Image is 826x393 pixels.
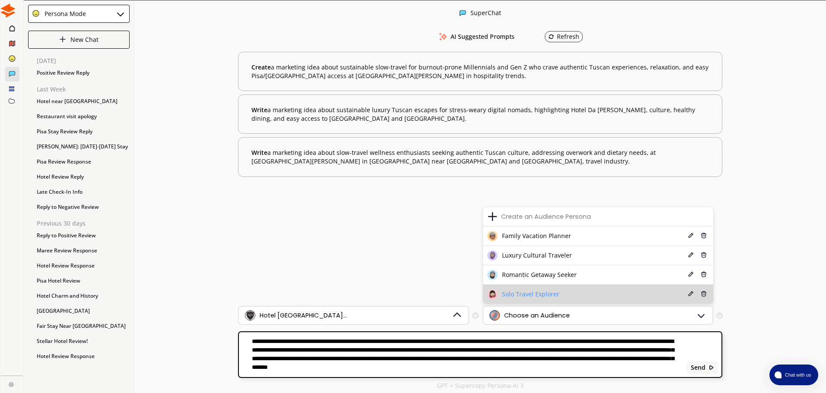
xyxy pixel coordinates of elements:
[701,233,707,239] img: Delete Icon
[9,382,14,387] img: Close
[459,9,466,16] img: Close
[701,252,707,258] img: Delete Icon
[251,106,267,114] span: Write
[708,365,715,371] img: Close
[696,310,706,321] img: Dropdown Icon
[688,291,694,297] img: Edit Icon
[32,244,134,257] div: Maree Review Response
[701,291,707,297] img: Delete Icon
[32,140,134,153] div: [PERSON_NAME]: [DATE]-[DATE] Stay
[782,371,813,378] span: Chat with us
[688,233,694,239] img: Edit Icon
[32,95,134,108] div: Hotel near [GEOGRAPHIC_DATA]
[32,289,134,302] div: Hotel Charm and History
[438,33,448,41] img: AI Suggested Prompts
[487,211,498,222] img: Create Icon
[686,289,695,299] button: Edit Icon
[32,66,134,79] div: Positive Review Reply
[32,125,134,138] div: Pisa Stay Review Reply
[688,271,694,277] img: Edit Icon
[251,106,709,123] b: a marketing idea about sustainable luxury Tuscan escapes for stress-weary digital nomads, highlig...
[470,9,501,18] div: SuperChat
[699,231,709,241] button: Delete Icon
[487,231,498,241] img: Brand Icon
[437,382,524,389] p: GPT + Supercopy Persona-AI 3
[548,34,554,40] img: Refresh
[699,289,709,299] button: Delete Icon
[473,313,478,318] img: Tooltip Icon
[251,63,271,71] span: Create
[686,251,695,261] button: Edit Icon
[1,3,15,18] img: Close
[548,33,579,40] div: Refresh
[32,9,40,17] img: Close
[32,155,134,168] div: Pisa Review Response
[32,110,134,123] div: Restaurant visit apology
[502,252,572,259] span: Luxury Cultural Traveler
[487,270,498,280] img: Brand Icon
[451,30,515,43] h3: AI Suggested Prompts
[59,36,66,43] img: Close
[701,271,707,277] img: Delete Icon
[451,310,463,321] img: Dropdown Icon
[502,291,559,298] span: Solo Travel Explorer
[251,148,267,157] span: Write
[686,270,695,280] button: Edit Icon
[37,220,134,227] p: Previous 30 days
[70,36,98,43] p: New Chat
[41,10,86,17] div: Persona Mode
[32,170,134,183] div: Hotel Review Reply
[769,365,818,385] button: atlas-launcher
[251,63,709,80] b: a marketing idea about sustainable slow-travel for burnout-prone Millennials and Gen Z who crave ...
[115,9,126,19] img: Close
[504,312,570,319] div: Choose an Audience
[32,305,134,318] div: [GEOGRAPHIC_DATA]
[251,148,709,165] b: a marketing idea about slow-travel wellness enthusiasts seeking authentic Tuscan culture, address...
[32,259,134,272] div: Hotel Review Response
[32,185,134,198] div: Late Check-In Info
[32,335,134,348] div: Stellar Hotel Review!
[501,213,591,220] div: Create an Audience Persona
[32,365,134,378] div: Perfect Boutique Stay!
[32,274,134,287] div: Pisa Hotel Review
[487,289,498,299] img: Brand Icon
[32,350,134,363] div: Hotel Review Response
[717,313,722,318] img: Tooltip Icon
[245,310,255,321] img: Brand Icon
[699,251,709,261] button: Delete Icon
[487,250,498,261] img: Brand Icon
[260,312,347,319] div: Hotel [GEOGRAPHIC_DATA]...
[32,229,134,242] div: Reply to Positive Review
[502,233,571,239] span: Family Vacation Planner
[32,320,134,333] div: Fair Stay Near [GEOGRAPHIC_DATA]
[688,252,694,258] img: Edit Icon
[691,364,705,371] b: Send
[32,201,134,214] div: Reply to Negative Review
[502,271,577,278] span: Romantic Getaway Seeker
[1,376,23,391] a: Close
[37,57,134,64] p: [DATE]
[489,310,500,321] img: Audience Icon
[37,86,134,93] p: Last Week
[699,270,709,280] button: Delete Icon
[686,231,695,241] button: Edit Icon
